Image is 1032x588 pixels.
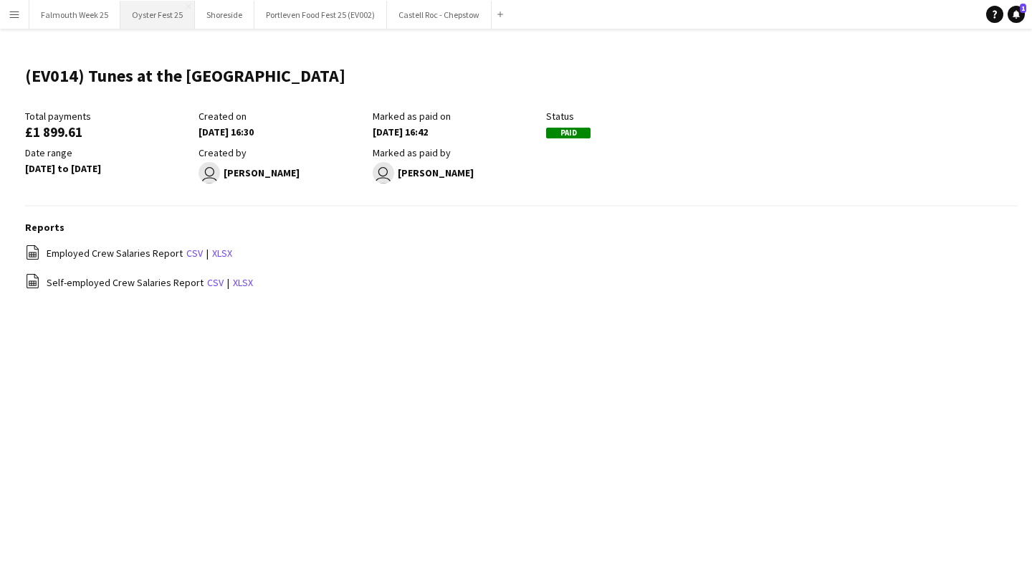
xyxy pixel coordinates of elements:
[195,1,254,29] button: Shoreside
[373,125,539,138] div: [DATE] 16:42
[387,1,492,29] button: Castell Roc - Chepstow
[47,247,183,260] span: Employed Crew Salaries Report
[373,162,539,184] div: [PERSON_NAME]
[373,110,539,123] div: Marked as paid on
[25,245,1018,262] div: |
[47,276,204,289] span: Self-employed Crew Salaries Report
[1008,6,1025,23] a: 1
[233,276,253,289] a: xlsx
[546,110,712,123] div: Status
[25,125,191,138] div: £1 899.61
[1020,4,1026,13] span: 1
[120,1,195,29] button: Oyster Fest 25
[25,110,191,123] div: Total payments
[199,162,365,184] div: [PERSON_NAME]
[199,110,365,123] div: Created on
[186,247,203,260] a: csv
[25,162,191,175] div: [DATE] to [DATE]
[25,221,1018,234] h3: Reports
[207,276,224,289] a: csv
[254,1,387,29] button: Portleven Food Fest 25 (EV002)
[25,65,345,87] h1: (EV014) Tunes at the [GEOGRAPHIC_DATA]
[373,146,539,159] div: Marked as paid by
[199,125,365,138] div: [DATE] 16:30
[546,128,591,138] span: Paid
[25,146,191,159] div: Date range
[212,247,232,260] a: xlsx
[29,1,120,29] button: Falmouth Week 25
[25,273,1018,291] div: |
[199,146,365,159] div: Created by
